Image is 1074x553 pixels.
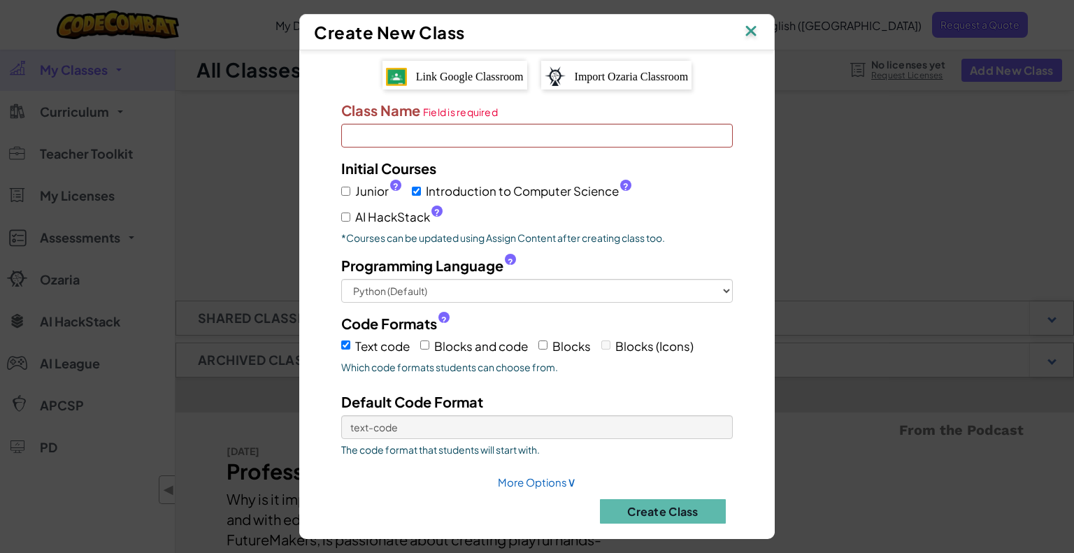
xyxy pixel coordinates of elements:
[341,313,437,333] span: Code Formats
[508,257,513,268] span: ?
[341,158,436,178] label: Initial Courses
[623,181,629,192] span: ?
[341,187,350,196] input: Junior?
[423,106,498,117] span: Field is required
[601,340,610,350] input: Blocks (Icons)
[426,181,631,201] span: Introduction to Computer Science
[416,71,524,82] span: Link Google Classroom
[355,338,410,354] span: Text code
[393,181,399,192] span: ?
[412,187,421,196] input: Introduction to Computer Science?
[341,340,350,350] input: Text code
[341,393,483,410] span: Default Code Format
[420,340,429,350] input: Blocks and code
[314,22,465,43] span: Create New Class
[434,207,440,218] span: ?
[355,207,443,227] span: AI HackStack
[567,473,576,489] span: ∨
[341,360,733,374] span: Which code formats students can choose from.
[742,22,760,43] img: IconClose.svg
[341,231,733,245] p: *Courses can be updated using Assign Content after creating class too.
[341,255,503,275] span: Programming Language
[575,71,689,82] span: Import Ozaria Classroom
[341,101,420,119] span: Class Name
[386,68,407,86] img: IconGoogleClassroom.svg
[552,338,591,354] span: Blocks
[545,66,566,86] img: ozaria-logo.png
[441,315,447,326] span: ?
[341,443,733,457] span: The code format that students will start with.
[434,338,528,354] span: Blocks and code
[615,338,694,354] span: Blocks (Icons)
[538,340,547,350] input: Blocks
[600,499,726,524] button: Create Class
[498,475,576,489] a: More Options
[355,181,401,201] span: Junior
[341,213,350,222] input: AI HackStack?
